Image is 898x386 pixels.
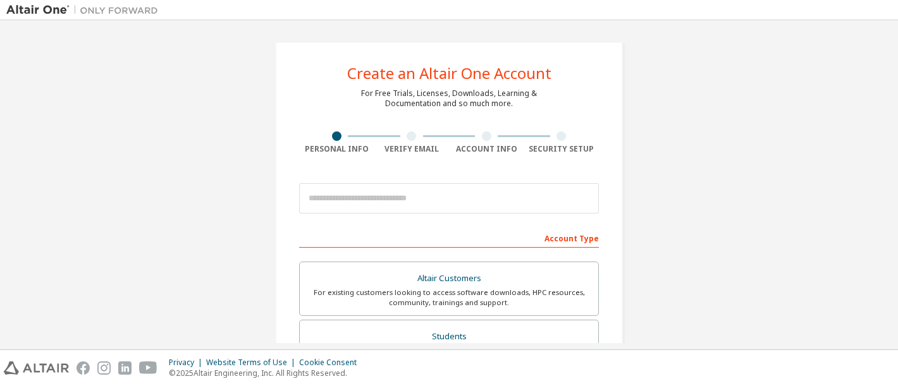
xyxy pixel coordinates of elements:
div: Verify Email [374,144,450,154]
div: For Free Trials, Licenses, Downloads, Learning & Documentation and so much more. [361,88,537,109]
div: Personal Info [299,144,374,154]
div: Cookie Consent [299,358,364,368]
div: Privacy [169,358,206,368]
p: © 2025 Altair Engineering, Inc. All Rights Reserved. [169,368,364,378]
div: Account Info [449,144,524,154]
img: linkedin.svg [118,361,132,375]
img: youtube.svg [139,361,157,375]
div: Students [307,328,591,346]
div: Account Type [299,227,599,248]
div: Security Setup [524,144,600,154]
div: Website Terms of Use [206,358,299,368]
div: Altair Customers [307,270,591,287]
div: Create an Altair One Account [347,66,551,81]
img: facebook.svg [77,361,90,375]
img: Altair One [6,4,164,16]
div: For existing customers looking to access software downloads, HPC resources, community, trainings ... [307,287,591,308]
img: altair_logo.svg [4,361,69,375]
img: instagram.svg [97,361,111,375]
